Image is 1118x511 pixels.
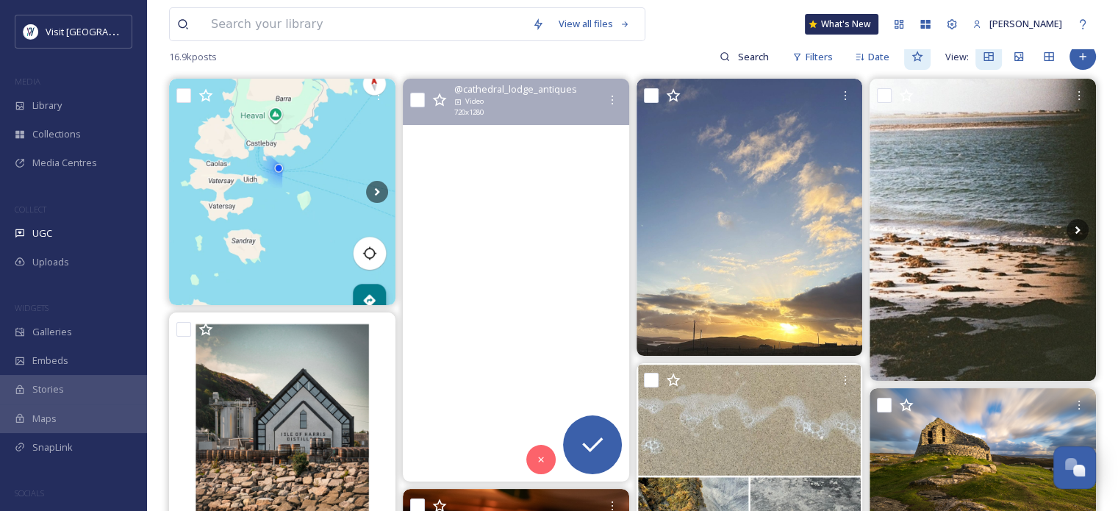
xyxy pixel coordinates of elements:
[965,10,1069,38] a: [PERSON_NAME]
[15,487,44,499] span: SOCIALS
[868,50,889,64] span: Date
[32,226,52,240] span: UGC
[204,8,525,40] input: Search your library
[32,156,97,170] span: Media Centres
[637,79,863,355] img: Today marks the Autumn Equinox in the UK 🍂 The official start of a new season. As the days grow s...
[15,302,49,313] span: WIDGETS
[32,412,57,426] span: Maps
[32,99,62,112] span: Library
[870,79,1096,380] img: Roll 13 [25/8/25 - 28/8/25] . 📍Outer Hebrides 🎞️Kodak Colour Plus 200 🧪 analoguewonderland . . So...
[15,76,40,87] span: MEDIA
[32,354,68,368] span: Embeds
[46,24,160,38] span: Visit [GEOGRAPHIC_DATA]
[403,79,629,482] video: Our few days off have been busy... we had a walk round a different town... Part1... #oban #isleof...
[454,107,484,118] span: 720 x 1280
[730,42,778,71] input: Search
[551,10,637,38] a: View all files
[15,204,46,215] span: COLLECT
[24,24,38,39] img: Untitled%20design%20%2897%29.png
[945,50,969,64] span: View:
[989,17,1062,30] span: [PERSON_NAME]
[169,50,217,64] span: 16.9k posts
[32,127,81,141] span: Collections
[32,255,69,269] span: Uploads
[169,79,395,305] img: A magical weekend on The Isle of Barra. Arriving late seeing the silhouette of the Castle in the ...
[32,382,64,396] span: Stories
[805,14,878,35] a: What's New
[32,440,73,454] span: SnapLink
[465,96,484,107] span: Video
[1053,446,1096,489] button: Open Chat
[806,50,833,64] span: Filters
[454,82,577,96] span: @ cathedral_lodge_antiques
[32,325,72,339] span: Galleries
